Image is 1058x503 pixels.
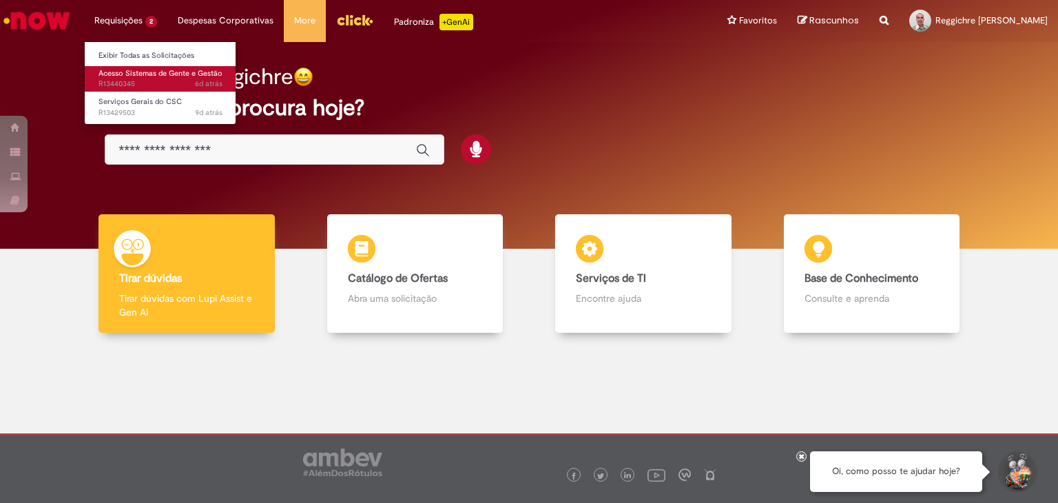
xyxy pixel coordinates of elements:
[293,67,313,87] img: happy-face.png
[809,14,859,27] span: Rascunhos
[119,271,182,285] b: Tirar dúvidas
[439,14,473,30] p: +GenAi
[336,10,373,30] img: click_logo_yellow_360x200.png
[84,41,236,125] ul: Requisições
[195,79,222,89] span: 6d atrás
[1,7,72,34] img: ServiceNow
[348,271,448,285] b: Catálogo de Ofertas
[85,48,236,63] a: Exibir Todas as Solicitações
[178,14,273,28] span: Despesas Corporativas
[303,449,382,476] img: logo_footer_ambev_rotulo_gray.png
[678,469,691,481] img: logo_footer_workplace.png
[798,14,859,28] a: Rascunhos
[98,79,222,90] span: R13440345
[119,291,254,319] p: Tirar dúvidas com Lupi Assist e Gen Ai
[195,79,222,89] time: 22/08/2025 15:08:42
[597,473,604,480] img: logo_footer_twitter.png
[301,214,530,333] a: Catálogo de Ofertas Abra uma solicitação
[195,107,222,118] time: 19/08/2025 16:03:23
[529,214,758,333] a: Serviços de TI Encontre ajuda
[935,14,1048,26] span: Reggichre [PERSON_NAME]
[98,107,222,119] span: R13429503
[195,107,222,118] span: 9d atrás
[805,271,918,285] b: Base de Conhecimento
[94,14,143,28] span: Requisições
[85,94,236,120] a: Aberto R13429503 : Serviços Gerais do CSC
[996,451,1037,493] button: Iniciar Conversa de Suporte
[805,291,940,305] p: Consulte e aprenda
[704,469,716,481] img: logo_footer_naosei.png
[145,16,157,28] span: 2
[758,214,986,333] a: Base de Conhecimento Consulte e aprenda
[810,451,982,492] div: Oi, como posso te ajudar hoje?
[647,466,665,484] img: logo_footer_youtube.png
[72,214,301,333] a: Tirar dúvidas Tirar dúvidas com Lupi Assist e Gen Ai
[348,291,483,305] p: Abra uma solicitação
[394,14,473,30] div: Padroniza
[576,271,646,285] b: Serviços de TI
[105,96,954,120] h2: O que você procura hoje?
[85,66,236,92] a: Aberto R13440345 : Acesso Sistemas de Gente e Gestão
[576,291,711,305] p: Encontre ajuda
[98,68,222,79] span: Acesso Sistemas de Gente e Gestão
[294,14,315,28] span: More
[739,14,777,28] span: Favoritos
[570,473,577,480] img: logo_footer_facebook.png
[98,96,182,107] span: Serviços Gerais do CSC
[624,472,631,480] img: logo_footer_linkedin.png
